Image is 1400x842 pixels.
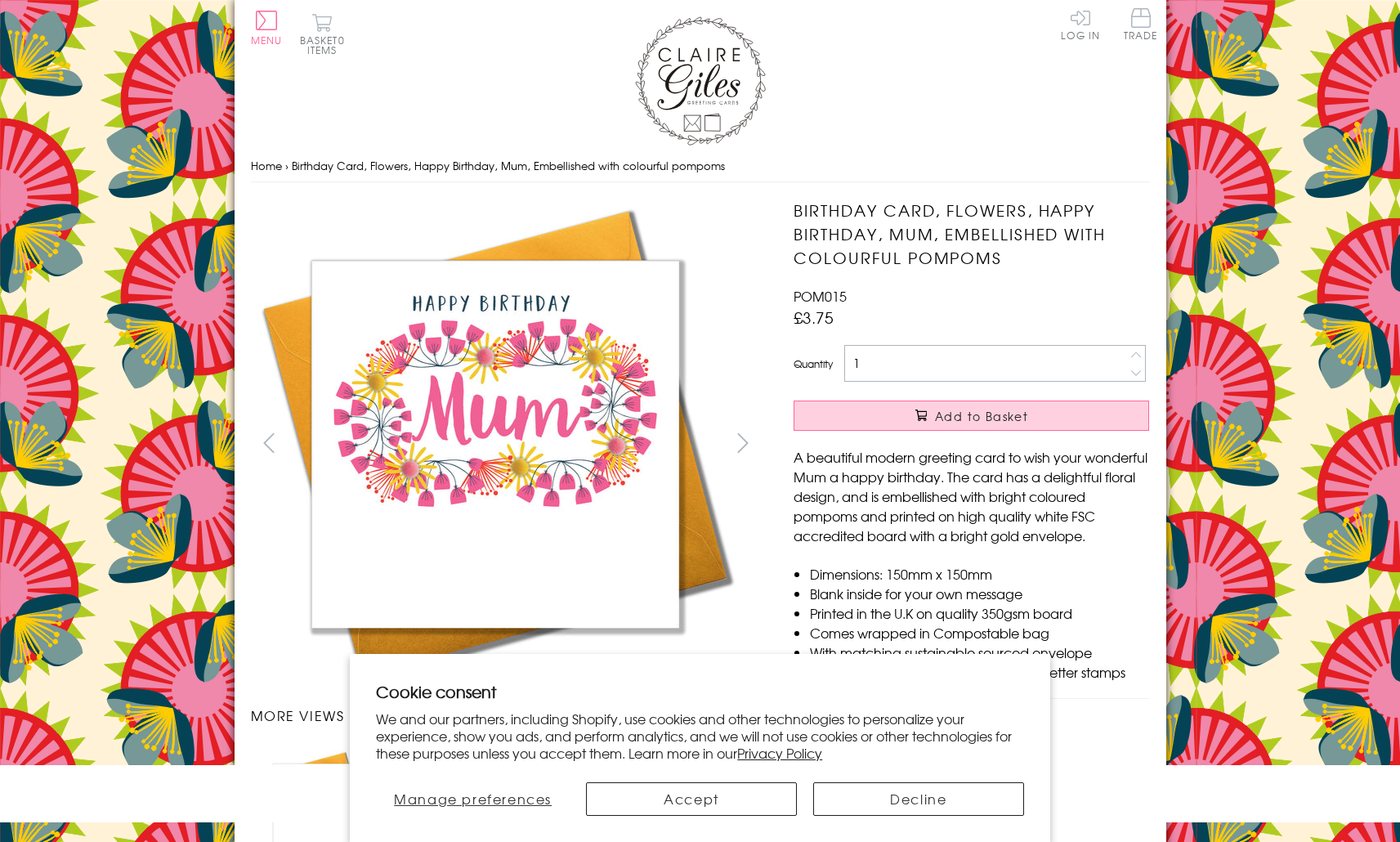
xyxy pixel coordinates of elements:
[251,11,283,45] button: Menu
[376,782,570,816] button: Manage preferences
[794,447,1149,545] p: A beautiful modern greeting card to wish your wonderful Mum a happy birthday. The card has a deli...
[813,782,1024,816] button: Decline
[1061,8,1100,40] a: Log In
[794,356,833,371] label: Quantity
[761,199,1251,689] img: Birthday Card, Flowers, Happy Birthday, Mum, Embellished with colourful pompoms
[1124,8,1158,43] a: Trade
[251,424,288,461] button: prev
[935,408,1028,424] span: Add to Basket
[251,158,282,173] a: Home
[251,33,283,47] span: Menu
[292,158,725,173] span: Birthday Card, Flowers, Happy Birthday, Mum, Embellished with colourful pompoms
[794,401,1149,431] button: Add to Basket
[376,680,1024,703] h2: Cookie consent
[251,705,762,725] h3: More views
[810,603,1149,623] li: Printed in the U.K on quality 350gsm board
[300,13,345,55] button: Basket0 items
[810,584,1149,603] li: Blank inside for your own message
[307,33,345,57] span: 0 items
[635,16,766,146] img: Claire Giles Greetings Cards
[794,199,1149,269] h1: Birthday Card, Flowers, Happy Birthday, Mum, Embellished with colourful pompoms
[586,782,797,816] button: Accept
[724,424,761,461] button: next
[250,199,740,689] img: Birthday Card, Flowers, Happy Birthday, Mum, Embellished with colourful pompoms
[1124,8,1158,40] span: Trade
[794,306,834,329] span: £3.75
[251,150,1150,183] nav: breadcrumbs
[810,564,1149,584] li: Dimensions: 150mm x 150mm
[810,623,1149,643] li: Comes wrapped in Compostable bag
[737,743,822,763] a: Privacy Policy
[394,789,552,808] span: Manage preferences
[810,643,1149,662] li: With matching sustainable sourced envelope
[285,158,288,173] span: ›
[376,710,1024,761] p: We and our partners, including Shopify, use cookies and other technologies to personalize your ex...
[794,286,847,306] span: POM015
